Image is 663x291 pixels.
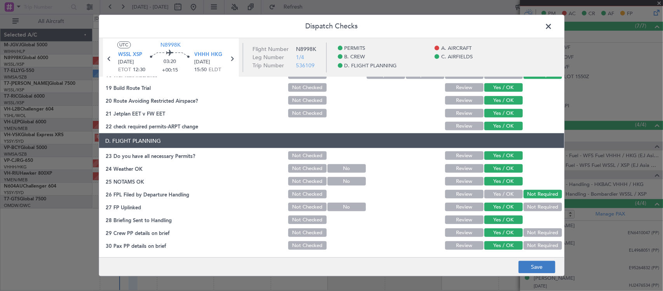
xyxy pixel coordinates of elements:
button: Yes / OK [484,109,523,117]
button: Yes / OK [484,122,523,130]
button: Save [519,261,555,273]
button: Yes / OK [484,177,523,186]
button: Yes / OK [484,228,523,237]
button: Yes / OK [484,96,523,105]
button: Not Required [524,203,562,211]
button: Yes / OK [484,203,523,211]
button: Yes / OK [484,164,523,173]
button: Not Required [524,241,562,250]
header: Dispatch Checks [99,15,564,38]
button: Yes / OK [484,216,523,224]
button: Not Required [524,190,562,198]
button: Yes / OK [484,190,523,198]
button: Yes / OK [484,241,523,250]
button: Not Required [524,228,562,237]
button: Yes / OK [484,83,523,92]
button: Yes / OK [484,151,523,160]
